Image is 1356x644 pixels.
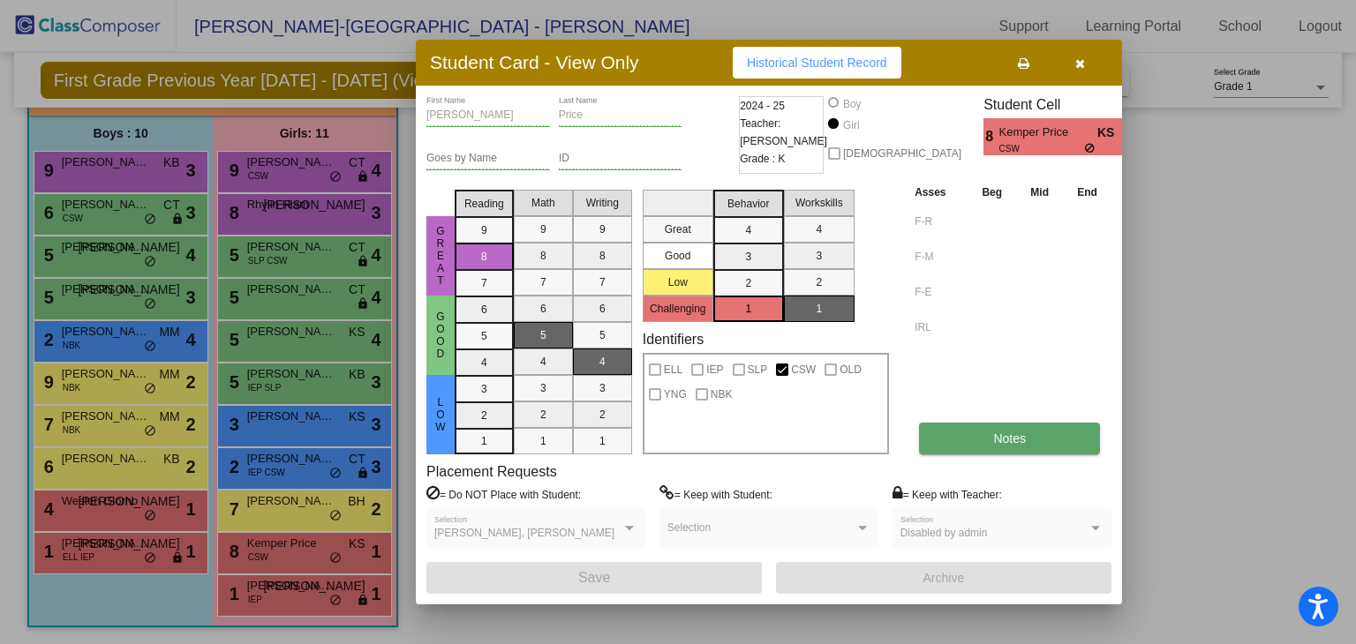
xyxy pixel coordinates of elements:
[426,153,550,165] input: goes by name
[659,485,772,503] label: = Keep with Student:
[840,359,862,380] span: OLD
[776,562,1111,594] button: Archive
[433,396,448,433] span: Low
[915,208,963,235] input: assessment
[740,115,827,150] span: Teacher: [PERSON_NAME]
[733,47,901,79] button: Historical Student Record
[434,527,614,539] span: [PERSON_NAME], [PERSON_NAME]
[999,124,1097,142] span: Kemper Price
[900,527,988,539] span: Disabled by admin
[923,571,965,585] span: Archive
[983,126,998,147] span: 8
[983,96,1137,113] h3: Student Cell
[1016,183,1063,202] th: Mid
[643,331,704,348] label: Identifiers
[842,96,862,112] div: Boy
[664,384,687,405] span: YNG
[919,423,1100,454] button: Notes
[1063,183,1111,202] th: End
[893,485,1002,503] label: = Keep with Teacher:
[664,359,682,380] span: ELL
[915,279,963,305] input: assessment
[426,485,581,503] label: = Do NOT Place with Student:
[843,143,961,164] span: [DEMOGRAPHIC_DATA]
[426,463,557,480] label: Placement Requests
[747,56,887,70] span: Historical Student Record
[842,117,860,133] div: Girl
[1097,124,1122,142] span: KS
[993,431,1026,446] span: Notes
[711,384,733,405] span: NBK
[1122,126,1137,147] span: 1
[433,311,448,360] span: Good
[740,150,785,168] span: Grade : K
[426,562,762,594] button: Save
[910,183,968,202] th: Asses
[578,570,610,585] span: Save
[430,51,639,73] h3: Student Card - View Only
[791,359,816,380] span: CSW
[433,225,448,287] span: Great
[915,243,963,270] input: assessment
[915,314,963,341] input: assessment
[748,359,768,380] span: SLP
[968,183,1016,202] th: Beg
[706,359,723,380] span: IEP
[999,142,1085,155] span: CSW
[740,97,785,115] span: 2024 - 25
